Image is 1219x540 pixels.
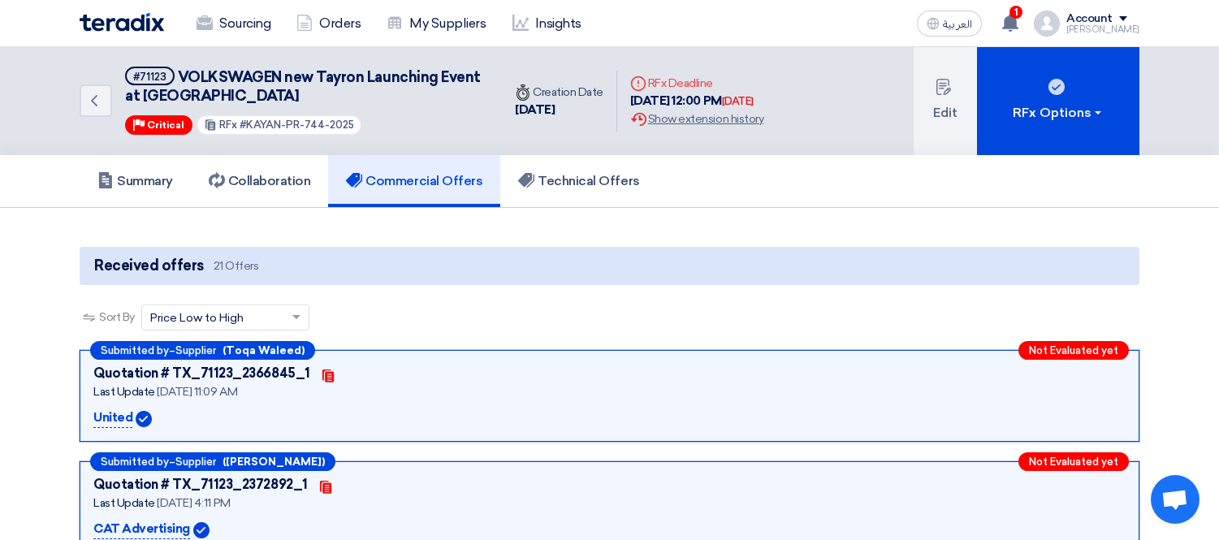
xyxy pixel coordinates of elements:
[101,345,169,356] span: Submitted by
[94,255,204,277] span: Received offers
[147,119,184,131] span: Critical
[346,173,482,189] h5: Commercial Offers
[1029,456,1118,467] span: Not Evaluated yet
[93,364,310,383] div: Quotation # TX_71123_2366845_1
[914,47,977,155] button: Edit
[374,6,499,41] a: My Suppliers
[191,155,329,207] a: Collaboration
[219,119,237,131] span: RFx
[150,309,244,326] span: Price Low to High
[223,456,325,467] b: ([PERSON_NAME])
[630,75,763,92] div: RFx Deadline
[93,385,155,399] span: Last Update
[136,411,152,427] img: Verified Account
[80,155,191,207] a: Summary
[175,456,216,467] span: Supplier
[157,496,230,510] span: [DATE] 4:11 PM
[722,93,754,110] div: [DATE]
[184,6,283,41] a: Sourcing
[93,496,155,510] span: Last Update
[80,13,164,32] img: Teradix logo
[209,173,311,189] h5: Collaboration
[1034,11,1060,37] img: profile_test.png
[157,385,237,399] span: [DATE] 11:09 AM
[515,84,603,101] div: Creation Date
[1066,12,1113,26] div: Account
[93,520,190,539] p: CAT Advertising
[101,456,169,467] span: Submitted by
[1066,25,1139,34] div: [PERSON_NAME]
[630,92,763,110] div: [DATE] 12:00 PM
[97,173,173,189] h5: Summary
[943,19,972,30] span: العربية
[977,47,1139,155] button: RFx Options
[1029,345,1118,356] span: Not Evaluated yet
[223,345,305,356] b: (Toqa Waleed)
[1009,6,1022,19] span: 1
[515,101,603,119] div: [DATE]
[328,155,500,207] a: Commercial Offers
[93,408,132,428] p: United
[99,309,135,326] span: Sort By
[1013,103,1104,123] div: RFx Options
[917,11,982,37] button: العربية
[193,522,210,538] img: Verified Account
[500,155,657,207] a: Technical Offers
[630,110,763,127] div: Show extension history
[90,452,335,471] div: –
[240,119,354,131] span: #KAYAN-PR-744-2025
[125,68,481,105] span: VOLKSWAGEN new Tayron Launching Event at [GEOGRAPHIC_DATA]
[214,258,259,274] span: 21 Offers
[175,345,216,356] span: Supplier
[1151,475,1200,524] a: Open chat
[125,67,482,106] h5: VOLKSWAGEN new Tayron Launching Event at Azha
[518,173,639,189] h5: Technical Offers
[499,6,594,41] a: Insights
[283,6,374,41] a: Orders
[133,71,166,82] div: #71123
[90,341,315,360] div: –
[93,475,308,495] div: Quotation # TX_71123_2372892_1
